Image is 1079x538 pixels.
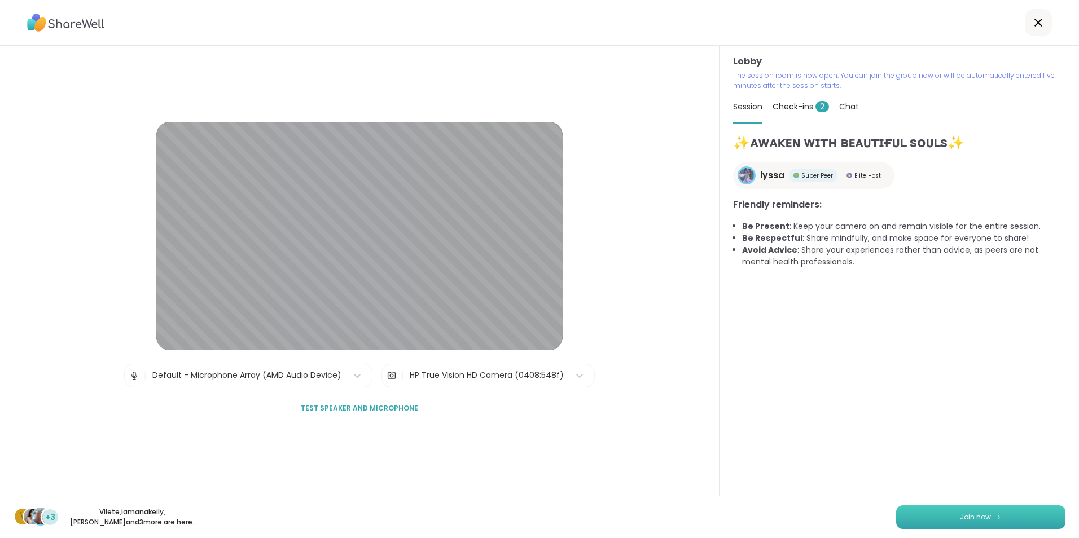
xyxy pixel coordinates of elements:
[995,514,1002,520] img: ShareWell Logomark
[742,232,802,244] b: Be Respectful
[45,511,55,523] span: +3
[401,364,404,387] span: |
[793,173,799,178] img: Super Peer
[854,171,881,180] span: Elite Host
[839,101,859,112] span: Chat
[733,70,1065,91] p: The session room is now open. You can join the group now or will be automatically entered five mi...
[733,133,1065,153] h1: ✨ᴀᴡᴀᴋᴇɴ ᴡɪᴛʜ ʙᴇᴀᴜᴛɪғᴜʟ sᴏᴜʟs✨
[410,369,564,381] div: HP True Vision HD Camera (0408:548f)
[69,507,195,527] p: Vilete , iamanakeily , [PERSON_NAME] and 3 more are here.
[24,509,40,524] img: iamanakeily
[33,509,49,524] img: dodi
[144,364,147,387] span: |
[742,221,1065,232] li: : Keep your camera on and remain visible for the entire session.
[742,244,1065,268] li: : Share your experiences rather than advice, as peers are not mental health professionals.
[733,55,1065,68] h3: Lobby
[296,396,423,420] button: Test speaker and microphone
[129,364,139,387] img: Microphone
[742,244,797,255] b: Avoid Advice
[773,101,829,112] span: Check-ins
[739,168,754,183] img: lyssa
[733,101,762,112] span: Session
[20,509,26,524] span: V
[801,171,833,180] span: Super Peer
[760,169,784,182] span: lyssa
[301,403,418,413] span: Test speaker and microphone
[742,221,789,232] b: Be Present
[27,10,104,36] img: ShareWell Logo
[846,173,852,178] img: Elite Host
[152,369,341,381] div: Default - Microphone Array (AMD Audio Device)
[733,162,894,189] a: lyssalyssaSuper PeerSuper PeerElite HostElite Host
[742,232,1065,244] li: : Share mindfully, and make space for everyone to share!
[733,198,1065,211] h3: Friendly reminders:
[815,101,829,112] span: 2
[387,364,397,387] img: Camera
[896,505,1065,529] button: Join now
[960,512,991,522] span: Join now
